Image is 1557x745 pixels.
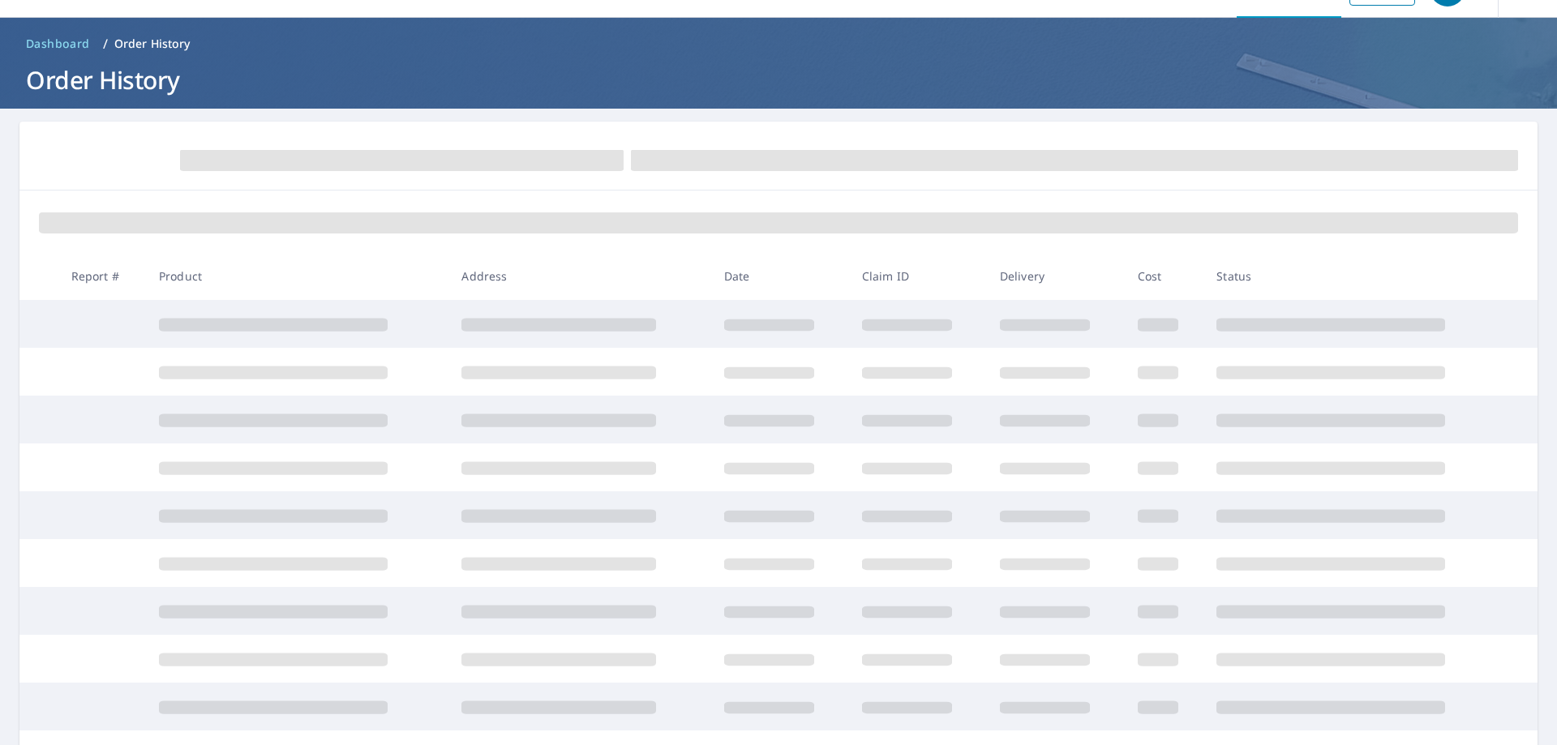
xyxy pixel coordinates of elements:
[114,36,191,52] p: Order History
[146,252,448,300] th: Product
[103,34,108,54] li: /
[1125,252,1204,300] th: Cost
[19,31,97,57] a: Dashboard
[987,252,1125,300] th: Delivery
[19,63,1538,96] h1: Order History
[849,252,987,300] th: Claim ID
[19,31,1538,57] nav: breadcrumb
[448,252,710,300] th: Address
[26,36,90,52] span: Dashboard
[58,252,146,300] th: Report #
[711,252,849,300] th: Date
[1203,252,1507,300] th: Status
